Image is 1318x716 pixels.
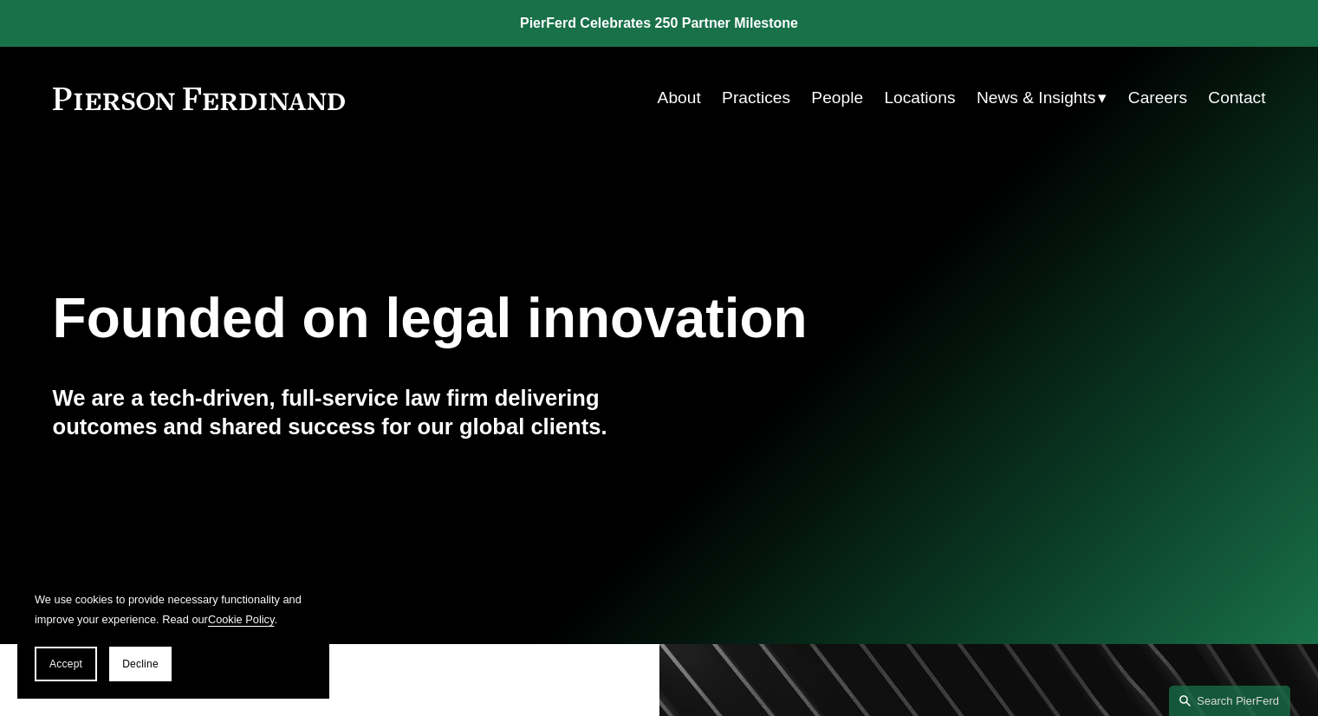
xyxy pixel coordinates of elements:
button: Accept [35,647,97,681]
a: Contact [1208,81,1265,114]
span: Decline [122,658,159,670]
a: Practices [722,81,790,114]
a: Careers [1128,81,1187,114]
span: Accept [49,658,82,670]
p: We use cookies to provide necessary functionality and improve your experience. Read our . [35,589,312,629]
a: folder dropdown [977,81,1107,114]
a: Locations [884,81,955,114]
section: Cookie banner [17,572,329,699]
a: People [811,81,863,114]
a: About [658,81,701,114]
span: News & Insights [977,83,1096,114]
h4: We are a tech-driven, full-service law firm delivering outcomes and shared success for our global... [53,384,659,440]
a: Cookie Policy [208,613,275,626]
button: Decline [109,647,172,681]
a: Search this site [1169,686,1290,716]
h1: Founded on legal innovation [53,287,1064,350]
